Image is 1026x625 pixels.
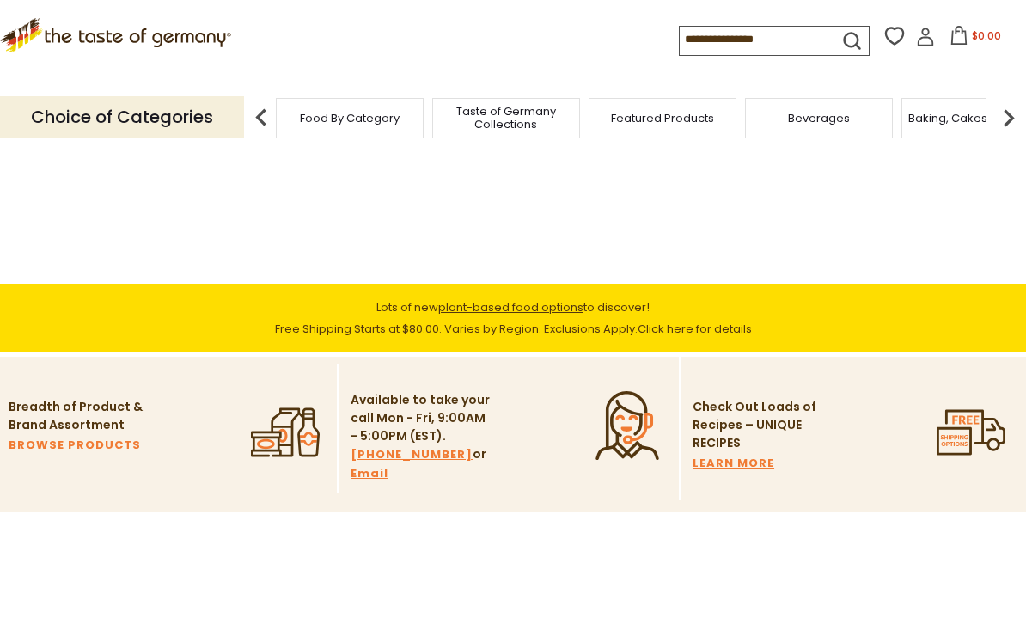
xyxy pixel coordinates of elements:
a: Taste of Germany Collections [437,105,575,131]
a: Click here for details [638,321,752,337]
p: Breadth of Product & Brand Assortment [9,398,150,434]
img: next arrow [992,101,1026,135]
span: $0.00 [972,28,1001,43]
a: Featured Products [611,112,714,125]
a: BROWSE PRODUCTS [9,436,141,455]
a: plant-based food options [438,299,583,316]
span: Lots of new to discover! Free Shipping Starts at $80.00. Varies by Region. Exclusions Apply. [275,299,752,337]
a: [PHONE_NUMBER] [351,445,473,464]
p: Check Out Loads of Recipes – UNIQUE RECIPES [693,398,817,452]
img: previous arrow [244,101,278,135]
a: Email [351,464,388,483]
a: Beverages [788,112,850,125]
a: LEARN MORE [693,454,774,473]
a: Food By Category [300,112,400,125]
button: $0.00 [938,26,1011,52]
p: Available to take your call Mon - Fri, 9:00AM - 5:00PM (EST). or [351,391,492,483]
